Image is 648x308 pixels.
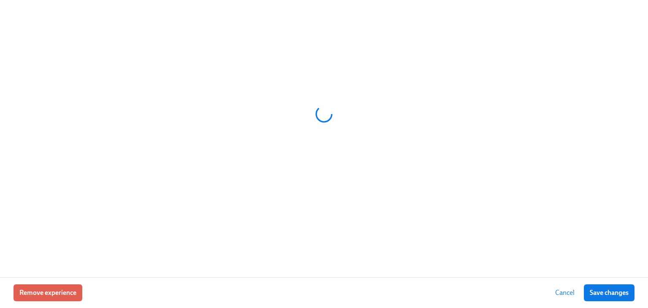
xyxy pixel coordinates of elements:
span: Remove experience [19,289,76,297]
button: Remove experience [13,284,82,301]
span: Cancel [555,289,575,297]
button: Save changes [584,284,634,301]
span: Save changes [590,289,629,297]
button: Cancel [549,284,580,301]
